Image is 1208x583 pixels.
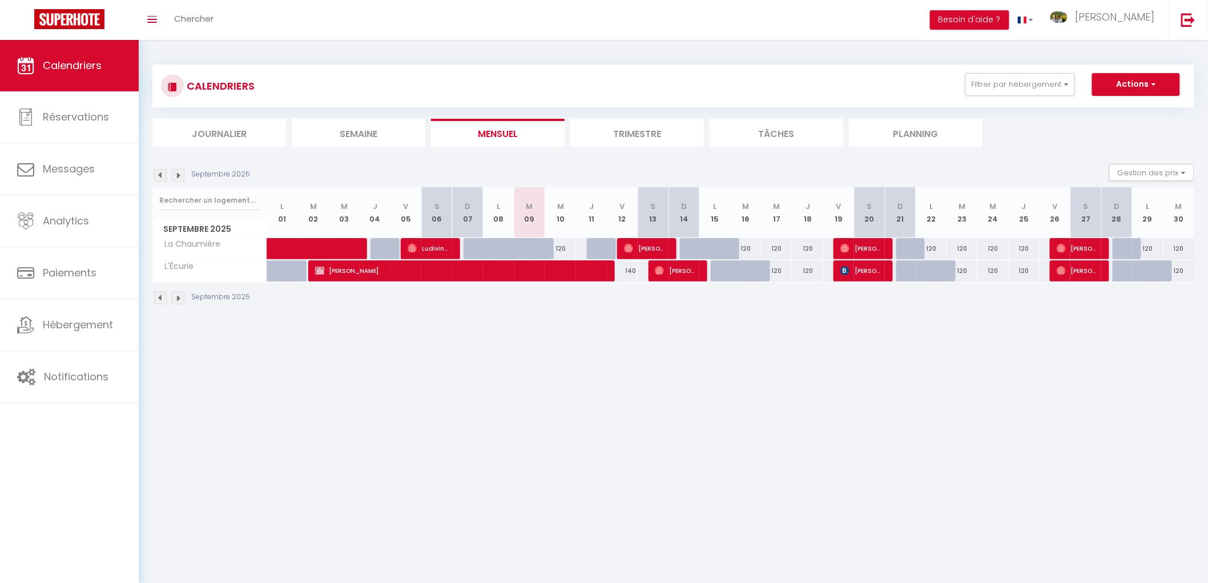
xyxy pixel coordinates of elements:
[43,266,96,280] span: Paiements
[43,162,95,176] span: Messages
[514,187,545,238] th: 09
[315,260,603,282] span: [PERSON_NAME]
[669,187,699,238] th: 14
[836,201,841,212] abbr: V
[774,201,780,212] abbr: M
[897,201,903,212] abbr: D
[638,187,669,238] th: 13
[483,187,514,238] th: 08
[1163,260,1194,282] div: 120
[373,201,377,212] abbr: J
[762,187,792,238] th: 17
[1022,201,1026,212] abbr: J
[155,260,198,273] span: L'Écurie
[762,260,792,282] div: 120
[1040,187,1070,238] th: 26
[731,187,762,238] th: 16
[1146,201,1150,212] abbr: L
[1050,11,1068,23] img: ...
[916,238,947,259] div: 120
[1075,10,1155,24] span: [PERSON_NAME]
[184,73,255,99] h3: CALENDRIERS
[1132,187,1163,238] th: 29
[1084,201,1089,212] abbr: S
[292,119,425,147] li: Semaine
[990,201,997,212] abbr: M
[840,238,881,259] span: [PERSON_NAME]
[1132,238,1163,259] div: 120
[329,187,360,238] th: 03
[191,169,250,180] p: Septembre 2025
[43,58,102,73] span: Calendriers
[607,260,638,282] div: 140
[714,201,717,212] abbr: L
[1163,187,1194,238] th: 30
[44,369,108,384] span: Notifications
[1057,238,1098,259] span: [PERSON_NAME]
[1109,164,1194,181] button: Gestion des prix
[1114,201,1120,212] abbr: D
[655,260,696,282] span: [PERSON_NAME]
[806,201,810,212] abbr: J
[1009,187,1040,238] th: 25
[570,119,704,147] li: Trimestre
[155,238,224,251] span: La Chaumière
[867,201,872,212] abbr: S
[849,119,982,147] li: Planning
[624,238,665,259] span: [PERSON_NAME]
[1092,73,1180,96] button: Actions
[651,201,656,212] abbr: S
[404,201,409,212] abbr: V
[792,260,823,282] div: 120
[281,201,284,212] abbr: L
[1175,201,1182,212] abbr: M
[153,221,267,238] span: Septembre 2025
[1163,238,1194,259] div: 120
[341,201,348,212] abbr: M
[408,238,449,259] span: Ludivine Siquer
[854,187,885,238] th: 20
[1101,187,1132,238] th: 28
[947,187,978,238] th: 23
[607,187,638,238] th: 12
[298,187,329,238] th: 02
[9,5,43,39] button: Ouvrir le widget de chat LiveChat
[1009,260,1040,282] div: 120
[947,238,978,259] div: 120
[792,238,823,259] div: 120
[823,187,854,238] th: 19
[43,110,109,124] span: Réservations
[930,201,933,212] abbr: L
[978,187,1009,238] th: 24
[526,201,533,212] abbr: M
[557,201,564,212] abbr: M
[699,187,730,238] th: 15
[390,187,421,238] th: 05
[589,201,594,212] abbr: J
[497,201,501,212] abbr: L
[743,201,750,212] abbr: M
[1181,13,1195,27] img: logout
[710,119,843,147] li: Tâches
[431,119,565,147] li: Mensuel
[545,187,576,238] th: 10
[731,238,762,259] div: 120
[916,187,947,238] th: 22
[1070,187,1101,238] th: 27
[267,187,298,238] th: 01
[959,201,966,212] abbr: M
[576,187,607,238] th: 11
[978,260,1009,282] div: 120
[465,201,470,212] abbr: D
[762,238,792,259] div: 120
[434,201,440,212] abbr: S
[681,201,687,212] abbr: D
[152,119,286,147] li: Journalier
[310,201,317,212] abbr: M
[34,9,104,29] img: Super Booking
[43,317,113,332] span: Hébergement
[792,187,823,238] th: 18
[545,238,576,259] div: 120
[159,190,260,211] input: Rechercher un logement...
[930,10,1009,30] button: Besoin d'aide ?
